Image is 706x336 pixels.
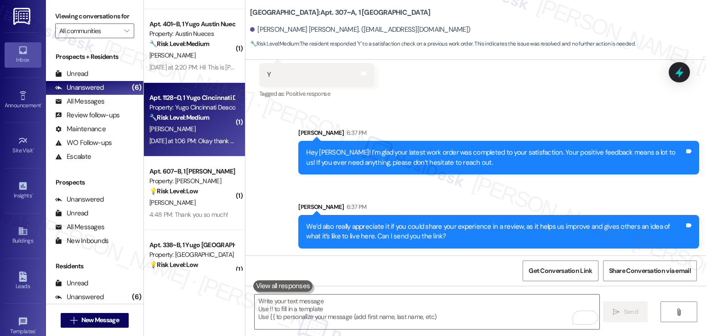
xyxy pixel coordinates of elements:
[13,8,32,25] img: ResiDesk Logo
[149,113,209,122] strong: 🔧 Risk Level: Medium
[33,146,34,152] span: •
[250,40,299,47] strong: 🔧 Risk Level: Medium
[259,87,374,100] div: Tagged as:
[149,103,234,112] div: Property: Yugo Cincinnati Deacon
[149,250,234,260] div: Property: [GEOGRAPHIC_DATA]
[255,295,599,329] textarea: To enrich screen reader interactions, please activate Accessibility in Grammarly extension settings
[55,110,120,120] div: Review follow-ups
[344,128,366,138] div: 6:37 PM
[298,128,699,141] div: [PERSON_NAME]
[70,317,77,324] i: 
[130,81,143,95] div: (6)
[5,42,41,67] a: Inbox
[61,313,129,328] button: New Message
[149,40,209,48] strong: 🔧 Risk Level: Medium
[32,191,33,197] span: •
[624,307,638,317] span: Send
[35,327,37,333] span: •
[306,222,684,242] div: We’d also really appreciate it if you could share your experience in a review, as it helps us imp...
[41,101,42,107] span: •
[55,138,112,148] div: WO Follow-ups
[46,261,143,271] div: Residents
[5,223,41,248] a: Buildings
[55,97,104,106] div: All Messages
[250,39,635,49] span: : The resident responded 'Y' to a satisfaction check on a previous work order. This indicates the...
[55,236,108,246] div: New Inbounds
[55,124,106,134] div: Maintenance
[55,292,104,302] div: Unanswered
[149,261,198,269] strong: 💡 Risk Level: Low
[5,269,41,294] a: Leads
[149,198,195,207] span: [PERSON_NAME]
[675,308,682,316] i: 
[149,125,195,133] span: [PERSON_NAME]
[55,152,91,162] div: Escalate
[149,51,195,59] span: [PERSON_NAME]
[529,266,592,276] span: Get Conversation Link
[306,148,684,168] div: Hey [PERSON_NAME]! I’m glad your latest work order was completed to your satisfaction. Your posit...
[149,19,234,29] div: Apt. 401~B, 1 Yugo Austin Nueces
[55,222,104,232] div: All Messages
[149,137,533,145] div: [DATE] at 1:06 PM: Okay thank you. It would work better for me to move [DATE] early due to some f...
[55,83,104,93] div: Unanswered
[59,23,120,38] input: All communities
[149,240,234,250] div: Apt. 338~B, 1 Yugo [GEOGRAPHIC_DATA]
[149,176,234,186] div: Property: [PERSON_NAME]
[55,9,134,23] label: Viewing conversations for
[55,195,104,204] div: Unanswered
[81,315,119,325] span: New Message
[250,8,430,17] b: [GEOGRAPHIC_DATA]: Apt. 307~A, 1 [GEOGRAPHIC_DATA]
[55,209,88,218] div: Unread
[149,210,228,219] div: 4:48 PM: Thank you so much!
[603,301,648,322] button: Send
[55,69,88,79] div: Unread
[5,178,41,203] a: Insights •
[149,63,406,71] div: [DATE] at 2:20 PM: Hi! This is [PERSON_NAME]; I was wondering if you had an update on the keys
[149,167,234,176] div: Apt. 607~B, 1 [PERSON_NAME]
[267,70,271,80] div: Y
[130,290,143,304] div: (6)
[603,261,697,281] button: Share Conversation via email
[344,202,366,212] div: 6:37 PM
[523,261,598,281] button: Get Conversation Link
[124,27,129,35] i: 
[5,133,41,158] a: Site Visit •
[298,202,699,215] div: [PERSON_NAME]
[149,29,234,39] div: Property: Austin Nueces
[46,52,143,62] div: Prospects + Residents
[55,278,88,288] div: Unread
[613,308,620,316] i: 
[149,93,234,103] div: Apt. 1128~D, 1 Yugo Cincinnati Deacon
[286,90,330,98] span: Positive response
[250,25,470,35] div: [PERSON_NAME] [PERSON_NAME]. ([EMAIL_ADDRESS][DOMAIN_NAME])
[46,178,143,187] div: Prospects
[149,187,198,195] strong: 💡 Risk Level: Low
[609,266,691,276] span: Share Conversation via email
